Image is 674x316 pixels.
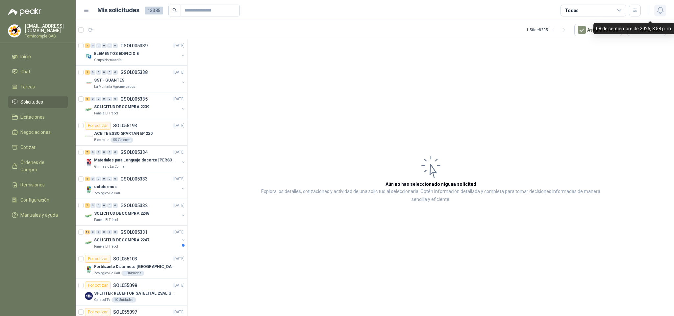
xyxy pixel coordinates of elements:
[96,230,101,234] div: 0
[8,25,21,37] img: Company Logo
[8,141,68,154] a: Cotizar
[173,229,185,235] p: [DATE]
[113,230,118,234] div: 0
[107,70,112,75] div: 0
[102,70,107,75] div: 0
[85,228,186,249] a: 52 0 0 0 0 0 GSOL005331[DATE] Company LogoSOLICITUD DE COMPRA 2247Panela El Trébol
[173,282,185,289] p: [DATE]
[96,177,101,181] div: 0
[85,159,93,167] img: Company Logo
[8,8,41,16] img: Logo peakr
[90,177,95,181] div: 0
[94,137,109,143] p: Biocirculo
[85,185,93,193] img: Company Logo
[173,256,185,262] p: [DATE]
[120,150,148,155] p: GSOL005334
[94,290,176,297] p: SPLITTER RECEPTOR SATELITAL 2SAL GT-SP21
[85,42,186,63] a: 2 0 0 0 0 0 GSOL005339[DATE] Company LogoELEMENTOS EDIFICIO EGrupo Normandía
[85,255,111,263] div: Por cotizar
[8,156,68,176] a: Órdenes de Compra
[107,230,112,234] div: 0
[85,43,90,48] div: 2
[85,122,111,130] div: Por cotizar
[120,230,148,234] p: GSOL005331
[20,113,45,121] span: Licitaciones
[20,53,31,60] span: Inicio
[20,181,45,188] span: Remisiones
[85,177,90,181] div: 3
[113,177,118,181] div: 0
[76,252,187,279] a: Por cotizarSOL055103[DATE] Company LogoFertilizante Diatomeas [GEOGRAPHIC_DATA] 25kg PolvoZoologi...
[121,271,144,276] div: 1 Unidades
[85,52,93,60] img: Company Logo
[94,77,124,84] p: SST - GUANTES
[85,70,90,75] div: 1
[85,97,90,101] div: 6
[102,177,107,181] div: 0
[8,209,68,221] a: Manuales y ayuda
[107,43,112,48] div: 0
[90,97,95,101] div: 0
[94,131,153,137] p: ACEITE ESSO SPARTAN EP 220
[85,281,111,289] div: Por cotizar
[113,150,118,155] div: 0
[94,51,139,57] p: ELEMENTOS EDIFICIO E
[85,175,186,196] a: 3 0 0 0 0 0 GSOL005333[DATE] Company LogoectotermosZoologico De Cali
[85,106,93,113] img: Company Logo
[113,123,137,128] p: SOL055193
[20,83,35,90] span: Tareas
[96,150,101,155] div: 0
[90,70,95,75] div: 0
[96,43,101,48] div: 0
[94,271,120,276] p: Zoologico De Cali
[85,265,93,273] img: Company Logo
[20,159,62,173] span: Órdenes de Compra
[20,129,51,136] span: Negociaciones
[85,68,186,89] a: 1 0 0 0 0 0 GSOL005338[DATE] Company LogoSST - GUANTESLa Montaña Agromercados
[145,7,163,14] span: 13385
[85,212,93,220] img: Company Logo
[113,97,118,101] div: 0
[120,43,148,48] p: GSOL005339
[94,157,176,163] p: Materiales para Lenguaje docente [PERSON_NAME]
[8,50,68,63] a: Inicio
[8,179,68,191] a: Remisiones
[85,292,93,300] img: Company Logo
[20,144,36,151] span: Cotizar
[94,237,149,243] p: SOLICITUD DE COMPRA 2247
[386,181,476,188] h3: Aún no has seleccionado niguna solicitud
[102,203,107,208] div: 0
[113,283,137,288] p: SOL055098
[85,95,186,116] a: 6 0 0 0 0 0 GSOL005335[DATE] Company LogoSOLICITUD DE COMPRA 2239Panela El Trébol
[113,70,118,75] div: 0
[102,230,107,234] div: 0
[25,34,68,38] p: Tornicomple SAS
[85,308,111,316] div: Por cotizar
[120,177,148,181] p: GSOL005333
[85,239,93,247] img: Company Logo
[526,25,569,35] div: 1 - 50 de 8295
[20,211,58,219] span: Manuales y ayuda
[107,150,112,155] div: 0
[8,81,68,93] a: Tareas
[97,6,139,15] h1: Mis solicitudes
[94,217,118,223] p: Panela El Trébol
[8,111,68,123] a: Licitaciones
[113,43,118,48] div: 0
[8,194,68,206] a: Configuración
[85,79,93,87] img: Company Logo
[112,297,136,303] div: 10 Unidades
[8,65,68,78] a: Chat
[120,203,148,208] p: GSOL005332
[94,84,135,89] p: La Montaña Agromercados
[113,203,118,208] div: 0
[8,96,68,108] a: Solicitudes
[102,97,107,101] div: 0
[20,68,30,75] span: Chat
[76,279,187,305] a: Por cotizarSOL055098[DATE] Company LogoSPLITTER RECEPTOR SATELITAL 2SAL GT-SP21Caracol TV10 Unidades
[90,43,95,48] div: 0
[94,104,149,110] p: SOLICITUD DE COMPRA 2239
[94,210,149,217] p: SOLICITUD DE COMPRA 2248
[94,244,118,249] p: Panela El Trébol
[85,132,93,140] img: Company Logo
